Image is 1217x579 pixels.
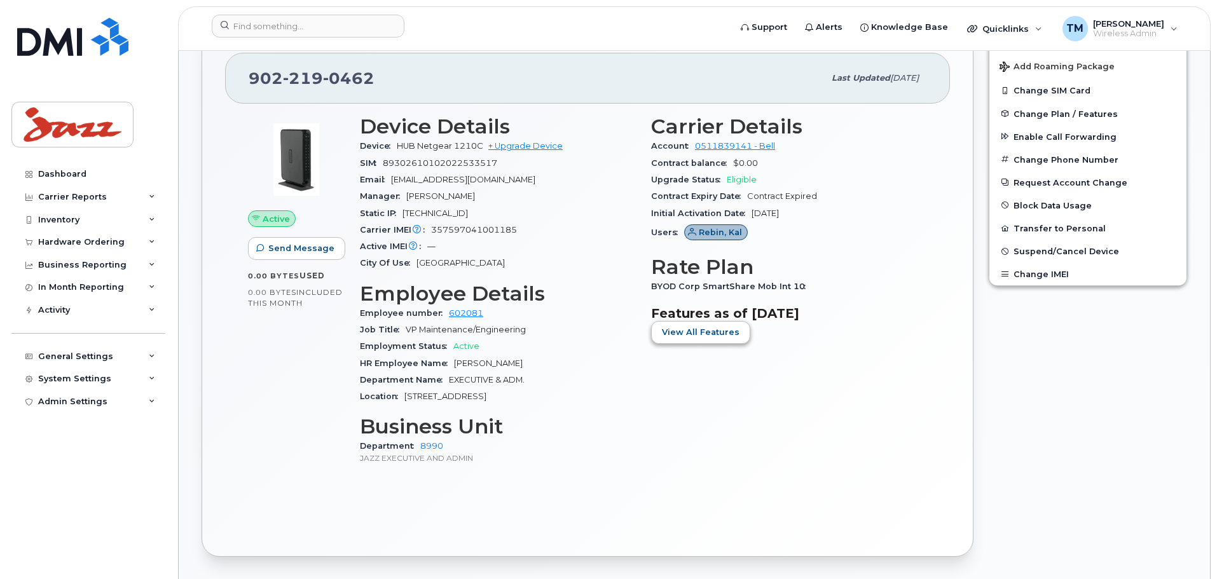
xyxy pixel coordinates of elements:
span: 357597041001185 [431,225,517,235]
span: Send Message [268,242,334,254]
p: JAZZ EXECUTIVE AND ADMIN [360,453,636,463]
span: [GEOGRAPHIC_DATA] [416,258,505,268]
span: [PERSON_NAME] [454,358,523,368]
span: Last updated [832,73,890,83]
span: Account [651,141,695,151]
span: TM [1066,21,1083,36]
a: 602081 [449,308,483,318]
span: Active [263,213,290,225]
span: HUB Netgear 1210C [397,141,483,151]
button: Transfer to Personal [989,217,1186,240]
span: [PERSON_NAME] [406,191,475,201]
span: Email [360,175,391,184]
button: Change SIM Card [989,79,1186,102]
span: Contract Expired [747,191,817,201]
span: View All Features [662,326,739,338]
a: 0511839141 - Bell [695,141,775,151]
a: + Upgrade Device [488,141,563,151]
span: Suspend/Cancel Device [1014,247,1119,256]
span: — [427,242,436,251]
span: VP Maintenance/Engineering [406,325,526,334]
button: Send Message [248,237,345,260]
span: Change Plan / Features [1014,109,1118,118]
span: Employment Status [360,341,453,351]
button: Suspend/Cancel Device [989,240,1186,262]
span: [STREET_ADDRESS] [404,392,486,401]
span: [PERSON_NAME] [1093,18,1164,29]
a: Alerts [796,15,851,40]
h3: Rate Plan [651,255,927,278]
div: Quicklinks [958,16,1051,41]
span: 0.00 Bytes [248,271,299,280]
span: Enable Call Forwarding [1014,132,1117,141]
span: BYOD Corp SmartShare Mob Int 10 [651,282,812,291]
span: 0462 [323,69,375,88]
span: HR Employee Name [360,358,454,368]
h3: Business Unit [360,415,636,438]
span: Department Name [360,375,449,385]
h3: Device Details [360,115,636,138]
span: Location [360,392,404,401]
span: $0.00 [733,158,758,168]
h3: Employee Details [360,282,636,305]
input: Find something... [212,15,404,37]
button: Change Plan / Features [989,102,1186,125]
span: 89302610102022533517 [383,158,497,168]
span: Wireless Admin [1093,29,1164,39]
button: Enable Call Forwarding [989,125,1186,148]
span: Eligible [727,175,757,184]
span: Alerts [816,21,842,34]
span: Manager [360,191,406,201]
a: Rebin, Kal [684,228,748,237]
button: View All Features [651,321,750,344]
span: Upgrade Status [651,175,727,184]
span: [TECHNICAL_ID] [402,208,468,218]
span: Support [752,21,787,34]
span: Add Roaming Package [1000,62,1115,74]
button: Change IMEI [989,262,1186,285]
span: Job Title [360,325,406,334]
img: image20231002-3703462-u6evh4.jpeg [258,121,334,198]
span: Carrier IMEI [360,225,431,235]
span: Department [360,441,420,451]
span: Contract Expiry Date [651,191,747,201]
button: Change Phone Number [989,148,1186,171]
span: 0.00 Bytes [248,288,296,297]
span: EXECUTIVE & ADM. [449,375,525,385]
span: Contract balance [651,158,733,168]
span: Active IMEI [360,242,427,251]
span: Knowledge Base [871,21,948,34]
span: [DATE] [752,208,779,218]
span: Users [651,228,684,237]
span: Active [453,341,479,351]
button: Block Data Usage [989,194,1186,217]
span: [EMAIL_ADDRESS][DOMAIN_NAME] [391,175,535,184]
a: 8990 [420,441,443,451]
span: Device [360,141,397,151]
span: 219 [283,69,323,88]
span: Static IP [360,208,402,218]
a: Knowledge Base [851,15,957,40]
div: Tanner Montgomery [1054,16,1186,41]
span: 902 [249,69,375,88]
h3: Carrier Details [651,115,927,138]
h3: Features as of [DATE] [651,306,927,321]
span: City Of Use [360,258,416,268]
button: Add Roaming Package [989,53,1186,79]
span: Rebin, Kal [699,226,742,238]
span: used [299,271,325,280]
span: included this month [248,287,343,308]
button: Request Account Change [989,171,1186,194]
a: Support [732,15,796,40]
span: Initial Activation Date [651,208,752,218]
span: [DATE] [890,73,919,83]
span: Quicklinks [982,24,1029,34]
span: SIM [360,158,383,168]
span: Employee number [360,308,449,318]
